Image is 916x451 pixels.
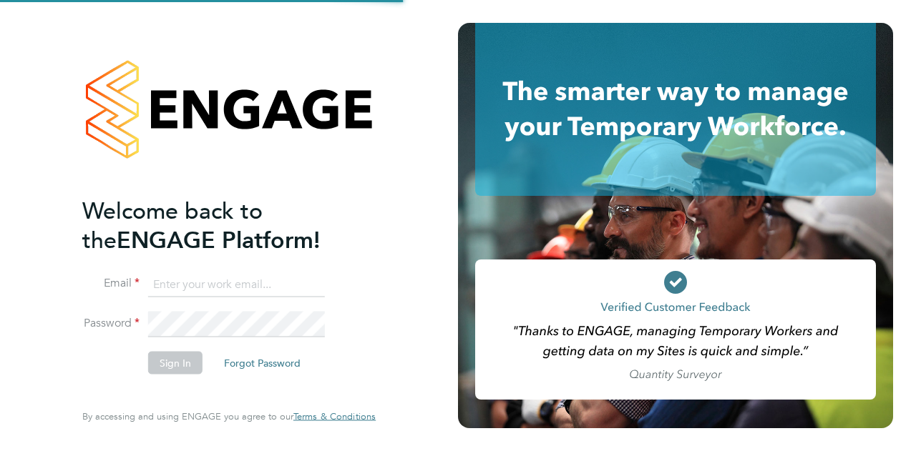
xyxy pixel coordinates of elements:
h2: ENGAGE Platform! [82,196,361,254]
span: Welcome back to the [82,197,263,254]
button: Forgot Password [213,352,312,375]
label: Password [82,316,140,331]
button: Sign In [148,352,203,375]
a: Terms & Conditions [293,411,376,422]
input: Enter your work email... [148,272,325,297]
span: By accessing and using ENGAGE you agree to our [82,410,376,422]
label: Email [82,276,140,291]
